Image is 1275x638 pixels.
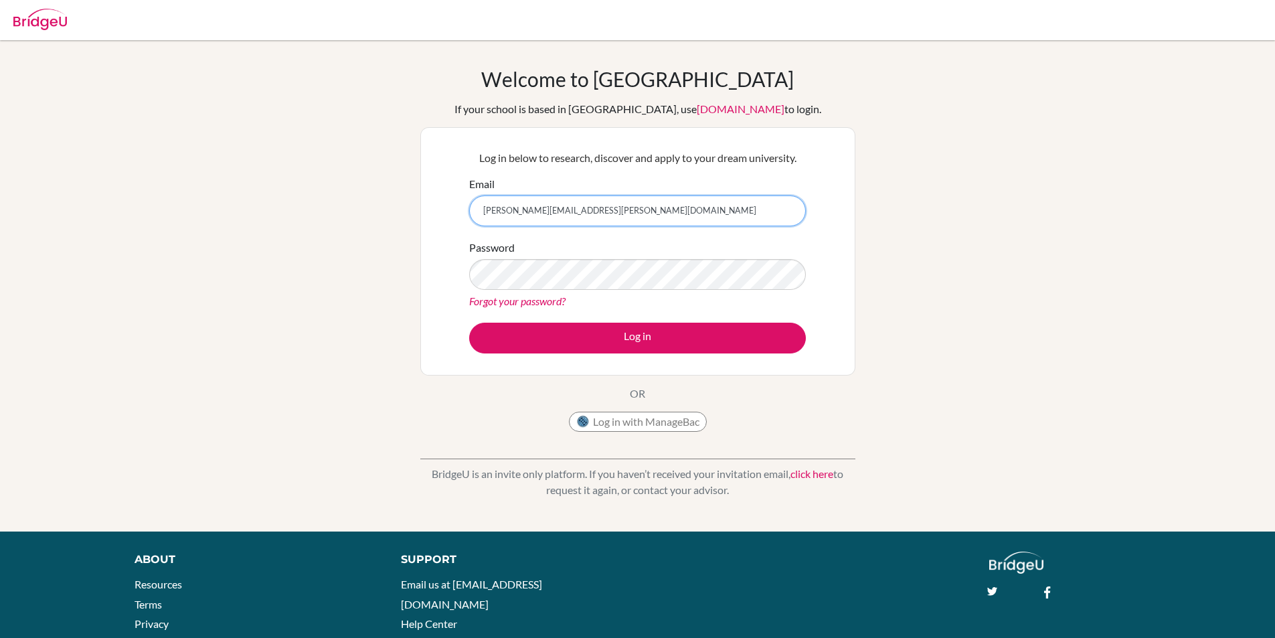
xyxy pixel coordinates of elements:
label: Password [469,240,515,256]
a: Privacy [135,617,169,630]
h1: Welcome to [GEOGRAPHIC_DATA] [481,67,794,91]
a: Help Center [401,617,457,630]
button: Log in [469,323,806,353]
a: Email us at [EMAIL_ADDRESS][DOMAIN_NAME] [401,578,542,611]
p: Log in below to research, discover and apply to your dream university. [469,150,806,166]
div: If your school is based in [GEOGRAPHIC_DATA], use to login. [454,101,821,117]
img: logo_white@2x-f4f0deed5e89b7ecb1c2cc34c3e3d731f90f0f143d5ea2071677605dd97b5244.png [989,552,1043,574]
a: Terms [135,598,162,611]
img: Bridge-U [13,9,67,30]
label: Email [469,176,495,192]
div: Support [401,552,622,568]
a: click here [790,467,833,480]
a: Resources [135,578,182,590]
p: BridgeU is an invite only platform. If you haven’t received your invitation email, to request it ... [420,466,855,498]
a: [DOMAIN_NAME] [697,102,784,115]
button: Log in with ManageBac [569,412,707,432]
a: Forgot your password? [469,295,566,307]
div: About [135,552,371,568]
p: OR [630,386,645,402]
